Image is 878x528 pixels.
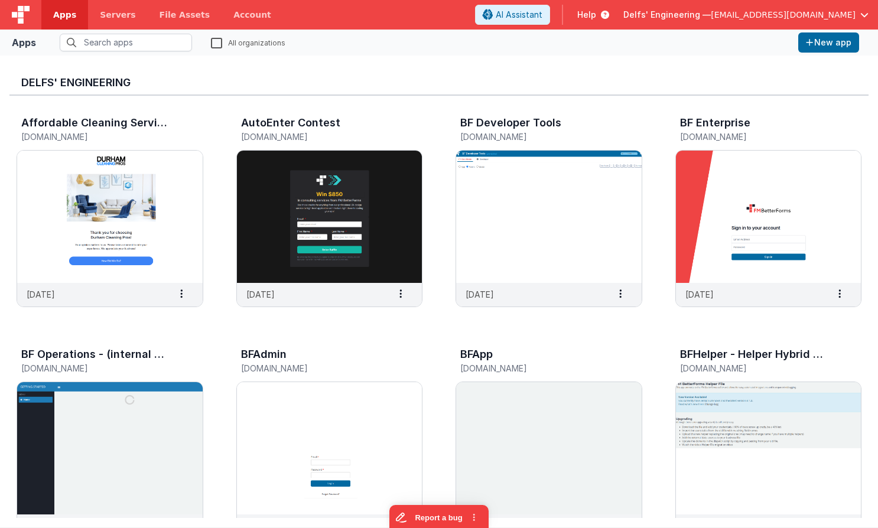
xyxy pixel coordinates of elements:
[21,117,170,129] h3: Affordable Cleaning Services
[680,132,833,141] h5: [DOMAIN_NAME]
[211,37,285,48] label: All organizations
[460,348,493,360] h3: BFApp
[711,9,856,21] span: [EMAIL_ADDRESS][DOMAIN_NAME]
[475,5,550,25] button: AI Assistant
[623,9,869,21] button: Delfs' Engineering — [EMAIL_ADDRESS][DOMAIN_NAME]
[53,9,76,21] span: Apps
[680,117,750,129] h3: BF Enterprise
[623,9,711,21] span: Delfs' Engineering —
[460,132,613,141] h5: [DOMAIN_NAME]
[496,9,542,21] span: AI Assistant
[577,9,596,21] span: Help
[21,77,857,89] h3: Delfs' Engineering
[680,348,829,360] h3: BFHelper - Helper Hybrid App
[60,34,192,51] input: Search apps
[21,364,174,373] h5: [DOMAIN_NAME]
[100,9,135,21] span: Servers
[241,364,394,373] h5: [DOMAIN_NAME]
[27,288,55,301] p: [DATE]
[466,288,494,301] p: [DATE]
[241,117,340,129] h3: AutoEnter Contest
[680,364,833,373] h5: [DOMAIN_NAME]
[160,9,210,21] span: File Assets
[460,364,613,373] h5: [DOMAIN_NAME]
[241,132,394,141] h5: [DOMAIN_NAME]
[798,32,859,53] button: New app
[241,348,287,360] h3: BFAdmin
[21,132,174,141] h5: [DOMAIN_NAME]
[685,288,714,301] p: [DATE]
[246,288,275,301] p: [DATE]
[460,117,561,129] h3: BF Developer Tools
[21,348,170,360] h3: BF Operations - (internal use)
[12,35,36,50] div: Apps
